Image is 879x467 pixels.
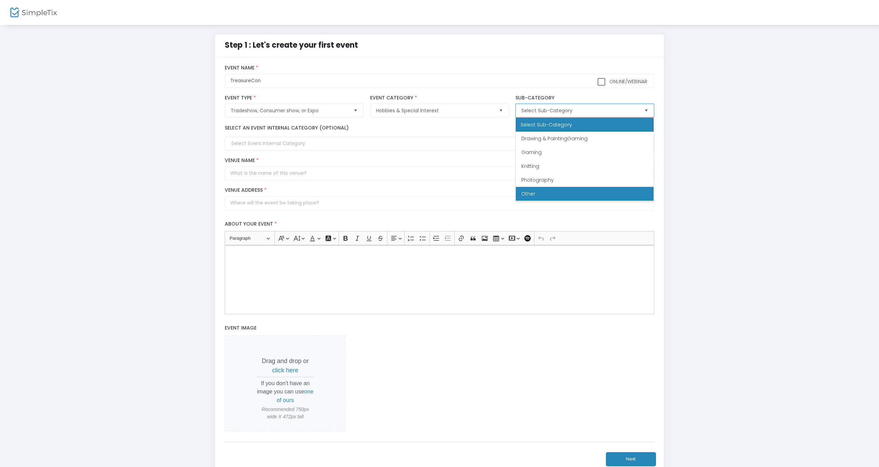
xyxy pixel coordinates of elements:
[257,379,314,404] p: If you don't have an image you can use
[370,95,509,101] label: Event Category
[225,158,654,164] label: Venue Name
[606,452,656,466] button: Next
[231,107,348,114] span: Tradeshow, Consumer show, or Expo
[225,65,654,71] label: Event Name
[257,356,314,375] p: Drag and drop or
[225,196,654,210] input: Where will the event be taking place?
[226,233,273,244] button: Paragraph
[496,104,506,117] button: Select
[515,95,654,101] label: Sub-Category
[225,324,257,331] span: Event Image
[521,177,554,183] span: Photography
[516,118,654,132] div: Select Sub-Category
[225,166,654,180] input: What is the name of this venue?
[225,231,654,245] div: Editor toolbar
[225,95,363,101] label: Event Type
[608,78,647,85] span: Online/Webinar
[521,135,588,142] span: Drawing & PaintingGaming
[272,367,298,374] span: click here
[521,163,539,170] span: Knitting
[225,245,654,314] div: Rich Text Editor, main
[222,217,658,231] label: About your event
[376,107,493,114] span: Hobbies & Special Interest
[277,388,314,403] span: one of ours
[521,190,535,197] span: Other
[231,140,640,147] input: Select Event Internal Category
[225,187,654,193] label: Venue Address
[521,107,638,114] span: Select Sub-Category
[351,104,360,117] button: Select
[230,234,265,242] span: Paragraph
[641,104,651,117] button: Select
[225,40,358,50] span: Step 1 : Let's create your first event
[225,74,654,88] input: What would you like to call your Event?
[521,149,542,156] span: Gaming
[257,406,314,420] span: Recommended 750px wide X 472px tall
[225,124,349,132] label: Select an event internal category (optional)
